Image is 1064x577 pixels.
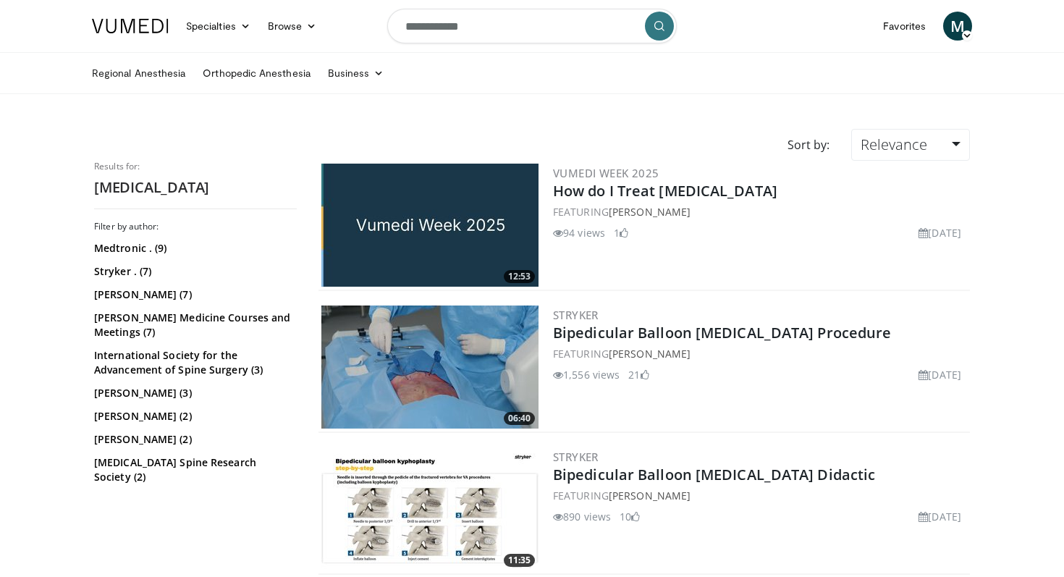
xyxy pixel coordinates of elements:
a: Stryker [553,308,599,322]
a: International Society for the Advancement of Spine Surgery (3) [94,348,293,377]
p: Results for: [94,161,297,172]
a: Specialties [177,12,259,41]
a: [PERSON_NAME] (2) [94,432,293,447]
h3: Filter by author: [94,221,297,232]
input: Search topics, interventions [387,9,677,43]
li: [DATE] [919,367,961,382]
span: 12:53 [504,270,535,283]
a: Bipedicular Balloon [MEDICAL_DATA] Didactic [553,465,875,484]
a: [PERSON_NAME] Medicine Courses and Meetings (7) [94,311,293,340]
a: 11:35 [321,447,539,570]
a: How do I Treat [MEDICAL_DATA] [553,181,777,201]
a: [PERSON_NAME] [609,489,691,502]
li: [DATE] [919,509,961,524]
a: 12:53 [321,164,539,287]
a: [PERSON_NAME] (3) [94,386,293,400]
span: 11:35 [504,554,535,567]
li: 1,556 views [553,367,620,382]
li: 890 views [553,509,611,524]
div: FEATURING [553,488,967,503]
a: Relevance [851,129,970,161]
a: Regional Anesthesia [83,59,194,88]
a: [MEDICAL_DATA] Spine Research Society (2) [94,455,293,484]
li: 21 [628,367,649,382]
div: Sort by: [777,129,840,161]
img: 60eb7ee4-63d7-4ac8-9d49-dee0d2c53b6a.300x170_q85_crop-smart_upscale.jpg [321,306,539,429]
h2: [MEDICAL_DATA] [94,178,297,197]
img: 3d10a801-a716-468b-8601-0a6cc075b66f.300x170_q85_crop-smart_upscale.jpg [321,447,539,570]
a: Favorites [874,12,934,41]
div: FEATURING [553,204,967,219]
li: [DATE] [919,225,961,240]
a: [PERSON_NAME] [609,347,691,361]
a: Vumedi Week 2025 [553,166,659,180]
img: 1fc5ad17-e7e5-43e8-9dcb-569726950fc5.jpg.300x170_q85_crop-smart_upscale.jpg [321,164,539,287]
a: M [943,12,972,41]
a: 06:40 [321,306,539,429]
span: 06:40 [504,412,535,425]
a: Browse [259,12,326,41]
li: 10 [620,509,640,524]
span: Relevance [861,135,927,154]
a: [PERSON_NAME] (7) [94,287,293,302]
a: Medtronic . (9) [94,241,293,256]
a: Stryker [553,450,599,464]
a: Business [319,59,393,88]
a: Orthopedic Anesthesia [194,59,318,88]
a: Stryker . (7) [94,264,293,279]
li: 1 [614,225,628,240]
a: [PERSON_NAME] [609,205,691,219]
a: [PERSON_NAME] (2) [94,409,293,424]
li: 94 views [553,225,605,240]
div: FEATURING [553,346,967,361]
a: Bipedicular Balloon [MEDICAL_DATA] Procedure [553,323,891,342]
img: VuMedi Logo [92,19,169,33]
